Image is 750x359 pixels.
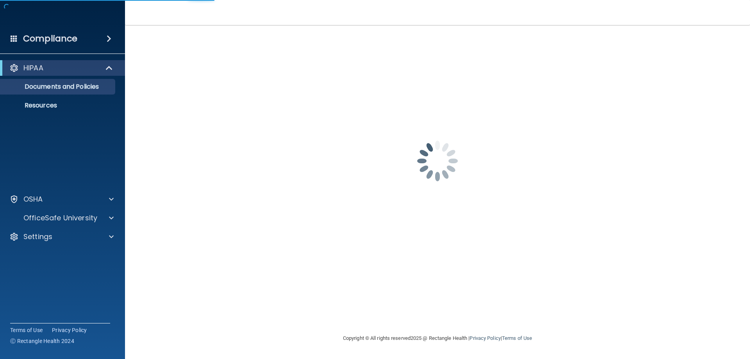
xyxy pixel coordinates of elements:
a: OfficeSafe University [9,213,114,223]
a: Terms of Use [10,326,43,334]
p: Resources [5,102,112,109]
span: Ⓒ Rectangle Health 2024 [10,337,74,345]
div: Copyright © All rights reserved 2025 @ Rectangle Health | | [295,326,580,351]
a: OSHA [9,195,114,204]
p: OfficeSafe University [23,213,97,223]
p: HIPAA [23,63,43,73]
a: Privacy Policy [52,326,87,334]
p: OSHA [23,195,43,204]
h4: Compliance [23,33,77,44]
img: spinner.e123f6fc.gif [398,122,477,200]
a: HIPAA [9,63,113,73]
img: PMB logo [9,8,116,24]
a: Settings [9,232,114,241]
a: Privacy Policy [470,335,500,341]
a: Terms of Use [502,335,532,341]
p: Settings [23,232,52,241]
p: Documents and Policies [5,83,112,91]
